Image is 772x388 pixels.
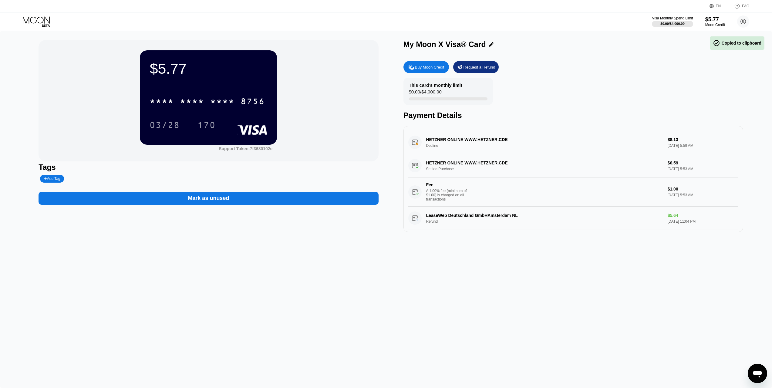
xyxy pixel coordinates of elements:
[652,16,693,20] div: Visa Monthly Spend Limit
[660,22,685,25] div: $0.00 / $4,000.00
[409,89,442,97] div: $0.00 / $4,000.00
[241,97,265,107] div: 8756
[668,187,738,191] div: $1.00
[188,195,229,202] div: Mark as unused
[150,121,180,131] div: 03/28
[716,4,721,8] div: EN
[219,146,272,151] div: Support Token: 7f3680102e
[193,117,220,133] div: 170
[728,3,749,9] div: FAQ
[44,177,60,181] div: Add Tag
[197,121,216,131] div: 170
[705,16,725,23] div: $5.77
[39,163,378,172] div: Tags
[426,182,469,187] div: Fee
[403,111,743,120] div: Payment Details
[40,175,64,183] div: Add Tag
[145,117,184,133] div: 03/28
[668,193,738,197] div: [DATE] 5:53 AM
[403,61,449,73] div: Buy Moon Credit
[415,65,444,70] div: Buy Moon Credit
[748,364,767,383] iframe: Button to launch messaging window
[403,40,486,49] div: My Moon X Visa® Card
[705,16,725,27] div: $5.77Moon Credit
[150,60,267,77] div: $5.77
[426,189,472,201] div: A 1.00% fee (minimum of $1.00) is charged on all transactions
[453,61,499,73] div: Request a Refund
[409,83,462,88] div: This card’s monthly limit
[705,23,725,27] div: Moon Credit
[39,186,378,205] div: Mark as unused
[652,16,693,27] div: Visa Monthly Spend Limit$0.00/$4,000.00
[219,146,272,151] div: Support Token:7f3680102e
[713,39,720,47] span: 
[408,177,738,207] div: FeeA 1.00% fee (minimum of $1.00) is charged on all transactions$1.00[DATE] 5:53 AM
[710,3,728,9] div: EN
[464,65,495,70] div: Request a Refund
[742,4,749,8] div: FAQ
[713,39,761,47] div: Copied to clipboard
